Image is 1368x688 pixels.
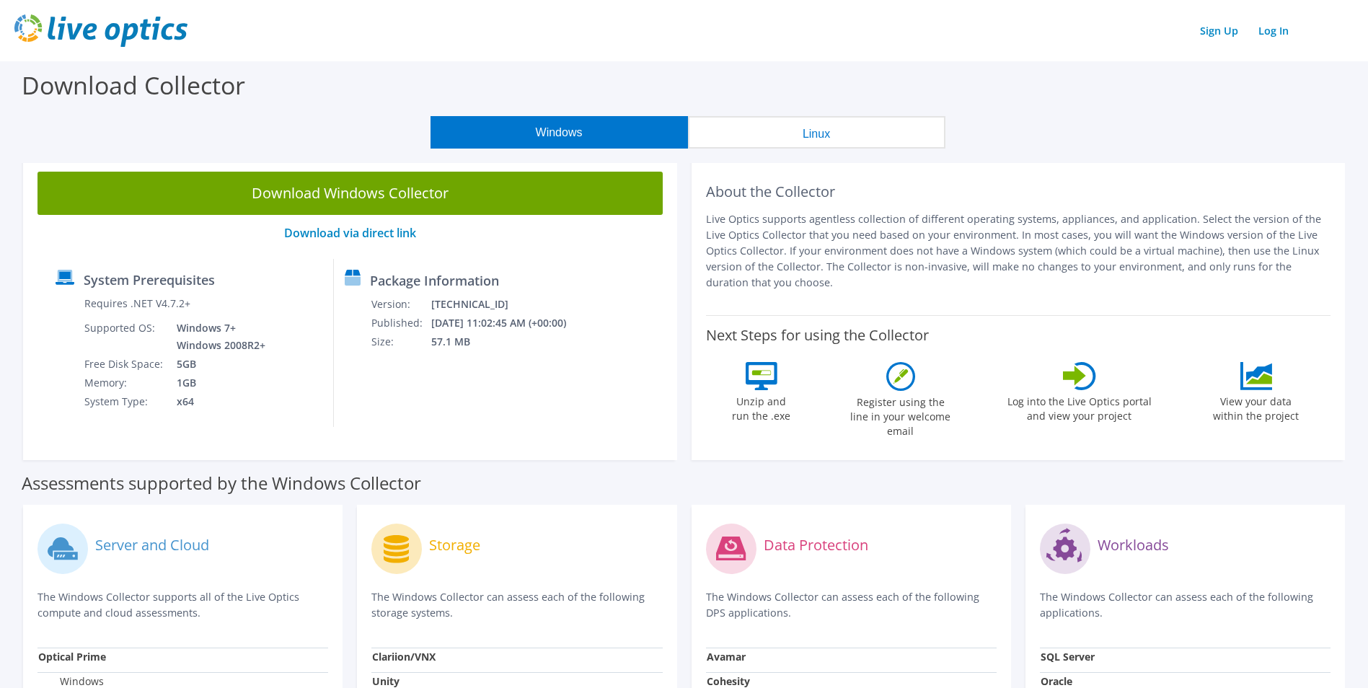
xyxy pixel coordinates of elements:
p: The Windows Collector can assess each of the following storage systems. [371,589,662,621]
td: [DATE] 11:02:45 AM (+00:00) [431,314,586,332]
p: The Windows Collector supports all of the Live Optics compute and cloud assessments. [37,589,328,621]
strong: Unity [372,674,400,688]
td: Size: [371,332,431,351]
td: x64 [166,392,268,411]
label: Unzip and run the .exe [728,390,795,423]
td: [TECHNICAL_ID] [431,295,586,314]
label: Download Collector [22,69,245,102]
label: System Prerequisites [84,273,215,287]
label: Assessments supported by the Windows Collector [22,476,421,490]
label: Package Information [370,273,499,288]
td: Windows 7+ Windows 2008R2+ [166,319,268,355]
label: Register using the line in your welcome email [847,391,955,438]
strong: Oracle [1041,674,1072,688]
a: Log In [1251,20,1296,41]
td: Memory: [84,374,166,392]
label: Workloads [1098,538,1169,552]
td: Version: [371,295,431,314]
strong: SQL Server [1041,650,1095,663]
strong: Optical Prime [38,650,106,663]
td: Supported OS: [84,319,166,355]
td: Free Disk Space: [84,355,166,374]
label: Requires .NET V4.7.2+ [84,296,190,311]
p: Live Optics supports agentless collection of different operating systems, appliances, and applica... [706,211,1331,291]
td: 1GB [166,374,268,392]
p: The Windows Collector can assess each of the following DPS applications. [706,589,997,621]
button: Linux [688,116,945,149]
label: Data Protection [764,538,868,552]
strong: Avamar [707,650,746,663]
p: The Windows Collector can assess each of the following applications. [1040,589,1331,621]
td: 5GB [166,355,268,374]
td: System Type: [84,392,166,411]
label: Next Steps for using the Collector [706,327,929,344]
a: Download Windows Collector [37,172,663,215]
label: Storage [429,538,480,552]
label: View your data within the project [1204,390,1308,423]
td: Published: [371,314,431,332]
strong: Clariion/VNX [372,650,436,663]
a: Download via direct link [284,225,416,241]
button: Windows [431,116,688,149]
label: Server and Cloud [95,538,209,552]
h2: About the Collector [706,183,1331,200]
strong: Cohesity [707,674,750,688]
label: Log into the Live Optics portal and view your project [1007,390,1152,423]
a: Sign Up [1193,20,1245,41]
img: live_optics_svg.svg [14,14,187,47]
td: 57.1 MB [431,332,586,351]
